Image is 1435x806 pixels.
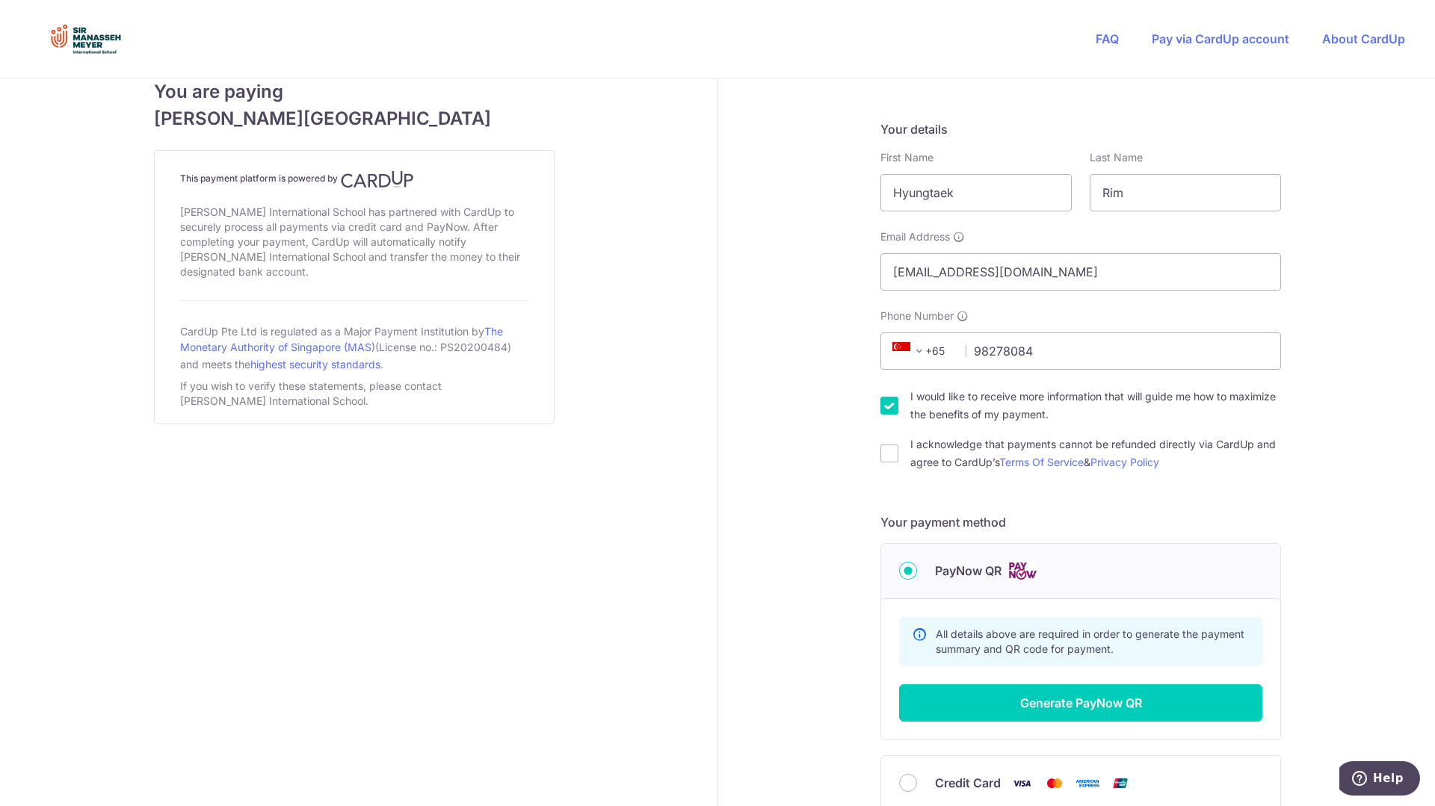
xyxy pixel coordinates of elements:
[899,774,1262,793] div: Credit Card Visa Mastercard American Express Union Pay
[180,202,528,282] div: [PERSON_NAME] International School has partnered with CardUp to securely process all payments via...
[1090,150,1143,165] label: Last Name
[899,562,1262,580] div: PayNow QR Cards logo
[154,105,555,132] span: [PERSON_NAME][GEOGRAPHIC_DATA]
[1007,562,1037,580] img: Cards logo
[880,120,1281,138] h5: Your details
[1152,31,1289,46] a: Pay via CardUp account
[1322,31,1405,46] a: About CardUp
[1339,761,1420,799] iframe: Opens a widget where you can find more information
[180,319,528,376] div: CardUp Pte Ltd is regulated as a Major Payment Institution by (License no.: PS20200484) and meets...
[1007,774,1037,793] img: Visa
[999,456,1084,468] a: Terms Of Service
[880,174,1072,211] input: First name
[341,170,414,188] img: CardUp
[1040,774,1070,793] img: Mastercard
[880,513,1281,531] h5: Your payment method
[880,150,933,165] label: First Name
[154,78,555,105] span: You are paying
[250,358,380,371] a: highest security standards
[880,229,950,244] span: Email Address
[180,376,528,412] div: If you wish to verify these statements, please contact [PERSON_NAME] International School.
[880,309,954,323] span: Phone Number
[899,684,1262,722] button: Generate PayNow QR
[892,342,928,360] span: +65
[1090,174,1281,211] input: Last name
[936,627,1244,655] span: All details above are required in order to generate the payment summary and QR code for payment.
[888,342,955,360] span: +65
[910,388,1281,424] label: I would like to receive more information that will guide me how to maximize the benefits of my pa...
[180,170,528,188] h4: This payment platform is powered by
[1105,774,1135,793] img: Union Pay
[880,253,1281,291] input: Email address
[1096,31,1119,46] a: FAQ
[1073,774,1102,793] img: American Express
[935,774,1001,792] span: Credit Card
[1090,456,1159,468] a: Privacy Policy
[935,562,1002,580] span: PayNow QR
[910,435,1281,471] label: I acknowledge that payments cannot be refunded directly via CardUp and agree to CardUp’s &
